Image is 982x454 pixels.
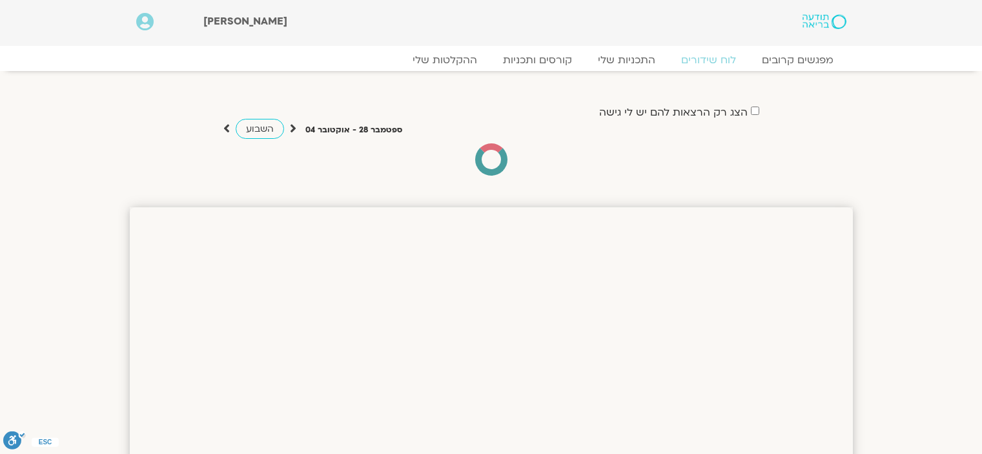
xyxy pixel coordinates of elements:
[668,54,749,67] a: לוח שידורים
[490,54,585,67] a: קורסים ותכניות
[136,54,846,67] nav: Menu
[305,123,402,137] p: ספטמבר 28 - אוקטובר 04
[585,54,668,67] a: התכניות שלי
[400,54,490,67] a: ההקלטות שלי
[599,107,748,118] label: הצג רק הרצאות להם יש לי גישה
[749,54,846,67] a: מפגשים קרובים
[236,119,284,139] a: השבוע
[203,14,287,28] span: [PERSON_NAME]
[246,123,274,135] span: השבוע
